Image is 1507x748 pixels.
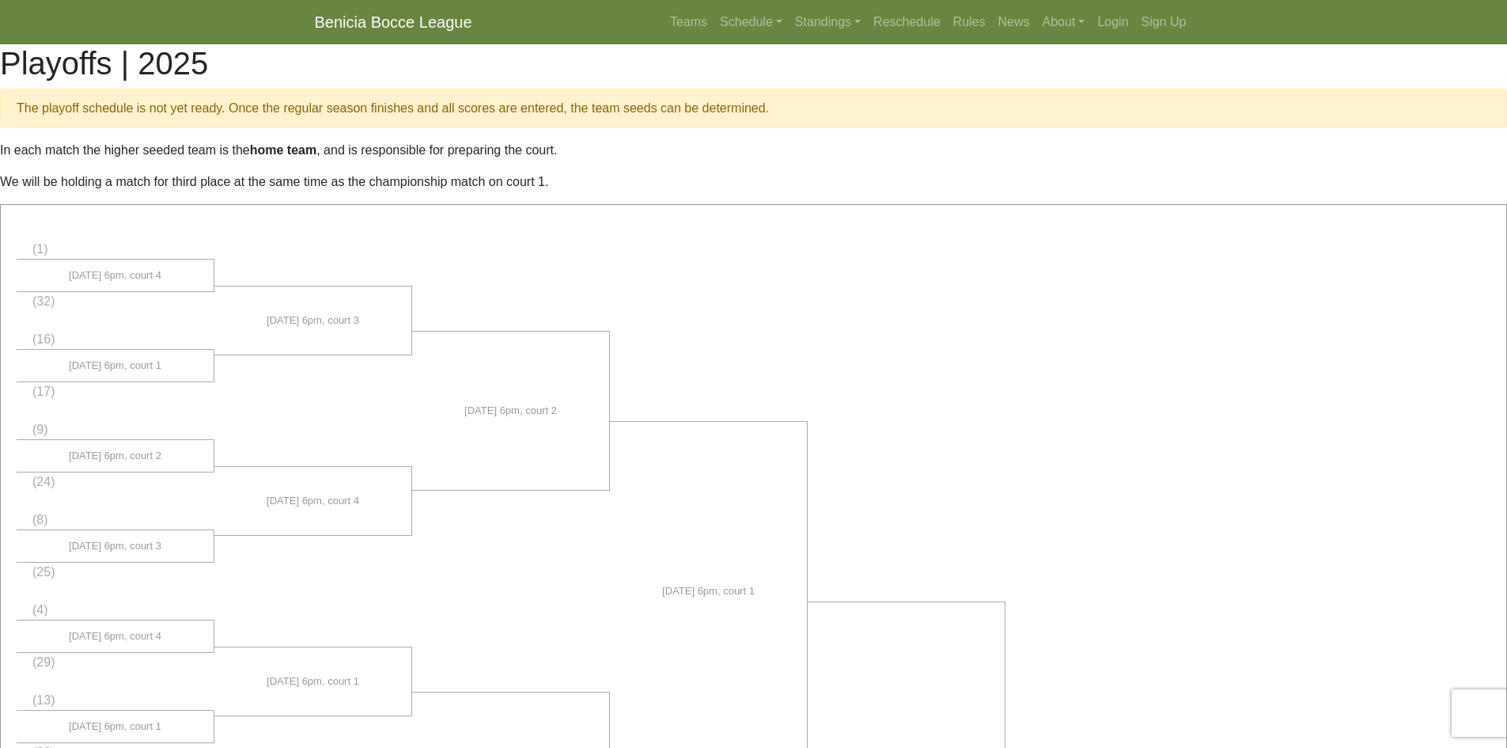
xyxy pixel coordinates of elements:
a: Reschedule [867,6,947,38]
a: Login [1091,6,1134,38]
span: [DATE] 6pm, court 4 [69,268,161,283]
span: [DATE] 6pm, court 1 [662,583,755,599]
span: (8) [32,513,48,526]
span: (1) [32,242,48,256]
span: [DATE] 6pm, court 3 [267,313,359,328]
span: [DATE] 6pm, court 2 [464,403,557,419]
a: About [1036,6,1092,38]
a: Benicia Bocce League [315,6,472,38]
span: [DATE] 6pm, court 1 [69,719,161,735]
a: Rules [947,6,992,38]
span: (25) [32,565,55,579]
span: [DATE] 6pm, court 1 [69,358,161,374]
span: (13) [32,693,55,707]
strong: home team [250,143,316,157]
span: [DATE] 6pm, court 3 [69,538,161,554]
a: News [992,6,1036,38]
span: (17) [32,385,55,398]
a: Sign Up [1135,6,1193,38]
span: [DATE] 6pm, court 4 [69,628,161,644]
span: (4) [32,603,48,617]
span: [DATE] 6pm, court 2 [69,448,161,464]
span: [DATE] 6pm, court 1 [267,674,359,689]
span: (9) [32,423,48,436]
span: (16) [32,332,55,346]
a: Standings [789,6,867,38]
span: [DATE] 6pm, court 4 [267,493,359,509]
span: (29) [32,655,55,669]
a: Schedule [714,6,789,38]
a: Teams [664,6,714,38]
span: (32) [32,294,55,308]
span: (24) [32,475,55,488]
